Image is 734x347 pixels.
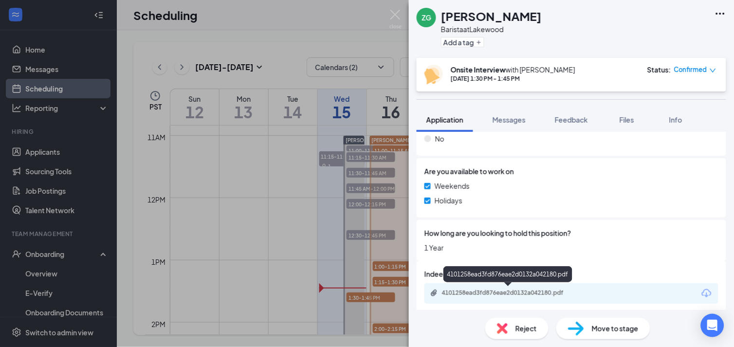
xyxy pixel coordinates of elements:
[430,289,588,298] a: Paperclip4101258ead3fd876eae2d0132a042180.pdf
[441,37,484,47] button: PlusAdd a tag
[451,74,575,83] div: [DATE] 1:30 PM - 1:45 PM
[424,166,514,177] span: Are you available to work on
[435,133,444,144] span: No
[647,65,671,74] div: Status :
[674,65,707,74] span: Confirmed
[424,269,476,279] span: Indeed Resume
[710,67,716,74] span: down
[435,195,462,206] span: Holidays
[442,289,578,297] div: 4101258ead3fd876eae2d0132a042180.pdf
[424,242,718,253] span: 1 Year
[451,65,506,74] b: Onsite Interview
[669,115,682,124] span: Info
[451,65,575,74] div: with [PERSON_NAME]
[592,323,639,334] span: Move to stage
[441,24,542,34] div: Barista at Lakewood
[701,288,713,299] svg: Download
[435,181,470,191] span: Weekends
[715,8,726,19] svg: Ellipses
[443,266,572,282] div: 4101258ead3fd876eae2d0132a042180.pdf
[493,115,526,124] span: Messages
[701,314,724,337] div: Open Intercom Messenger
[555,115,588,124] span: Feedback
[422,13,431,22] div: ZG
[515,323,537,334] span: Reject
[620,115,634,124] span: Files
[424,228,571,238] span: How long are you looking to hold this position?
[426,115,463,124] span: Application
[430,289,438,297] svg: Paperclip
[441,8,542,24] h1: [PERSON_NAME]
[476,39,482,45] svg: Plus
